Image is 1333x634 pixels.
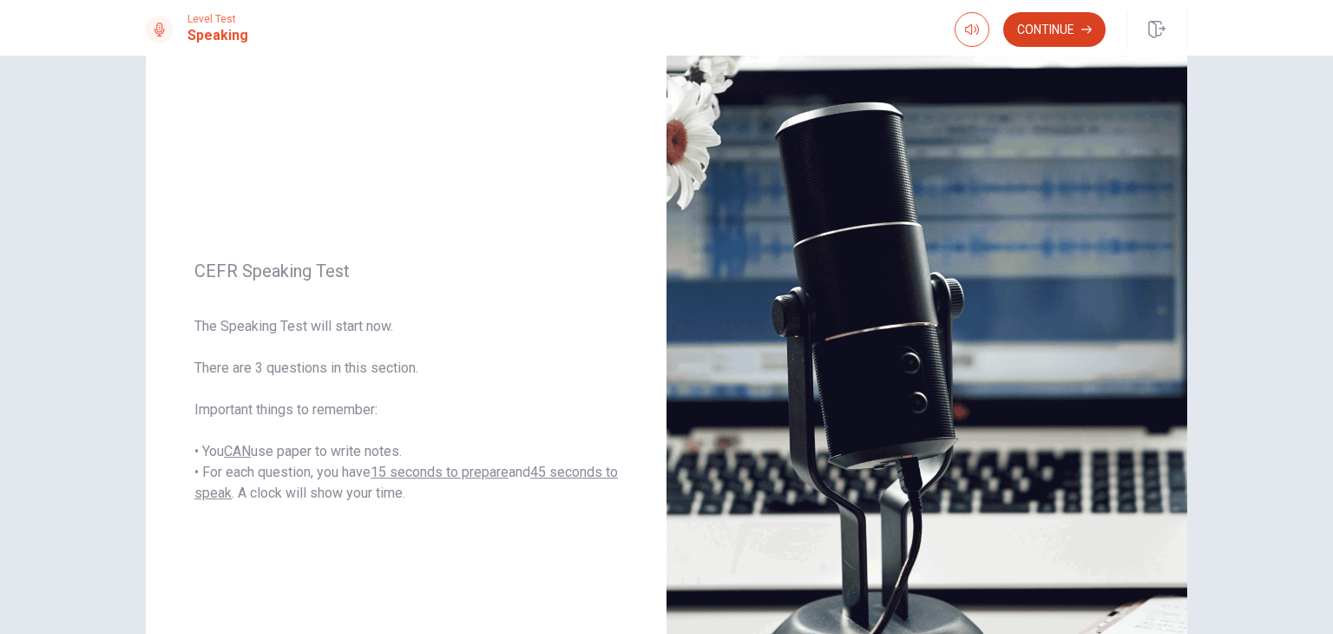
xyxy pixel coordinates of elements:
u: 15 seconds to prepare [371,464,509,480]
span: CEFR Speaking Test [194,261,618,281]
span: The Speaking Test will start now. There are 3 questions in this section. Important things to reme... [194,316,618,504]
span: Level Test [187,13,248,25]
button: Continue [1003,12,1106,47]
u: CAN [224,443,251,459]
h1: Speaking [187,25,248,46]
